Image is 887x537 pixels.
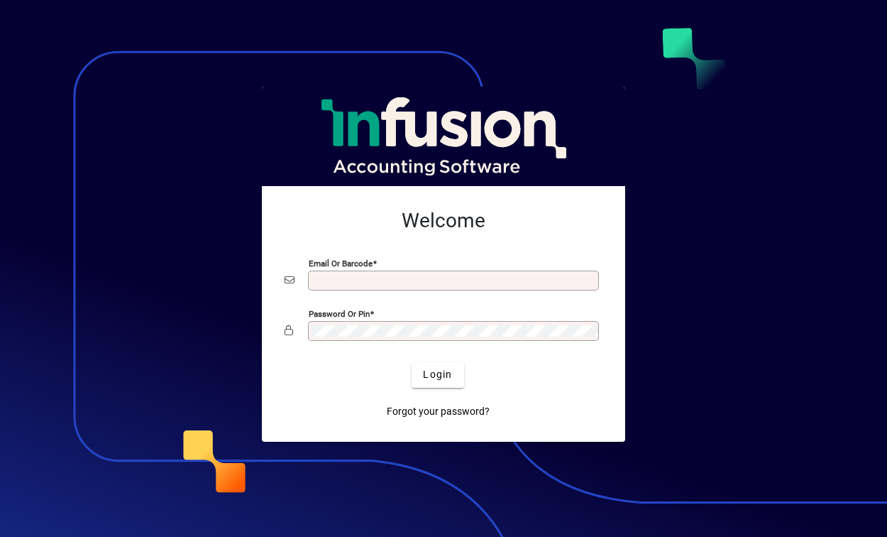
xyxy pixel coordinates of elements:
mat-label: Password or Pin [309,308,370,318]
a: Forgot your password? [381,399,495,425]
span: Login [423,367,452,382]
button: Login [412,362,463,388]
h2: Welcome [285,209,602,233]
mat-label: Email or Barcode [309,258,373,268]
span: Forgot your password? [387,404,490,419]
